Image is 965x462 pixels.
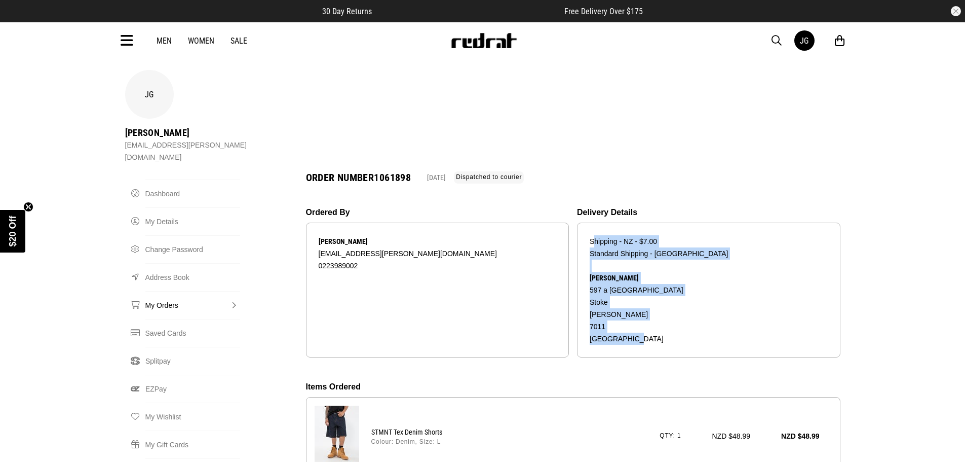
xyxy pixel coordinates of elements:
a: Splitpay [145,347,240,375]
a: Change Password [145,235,240,263]
button: Open LiveChat chat widget [8,4,38,34]
a: Sale [230,36,247,46]
h1: Order Number [306,172,411,183]
strong: [PERSON_NAME] [590,274,639,282]
div: Shipping - NZ - $7.00 Standard Shipping - [GEOGRAPHIC_DATA] 597 a [GEOGRAPHIC_DATA] Stoke [PERSON... [577,223,840,358]
a: My Wishlist [145,403,240,431]
div: JG [800,36,808,46]
div: Qty: 1 [636,432,681,440]
h2: Ordered By [306,206,569,219]
a: Men [157,36,172,46]
span: 30 Day Returns [322,7,372,16]
span: $20 Off [8,216,18,246]
span: Free Delivery Over $175 [564,7,643,16]
a: My Details [145,207,240,235]
iframe: Customer reviews powered by Trustpilot [392,6,544,16]
a: My Orders [145,291,240,319]
div: NZD $48.99 [775,430,820,442]
a: Women [188,36,214,46]
div: [PERSON_NAME] [125,127,290,139]
div: [EMAIL_ADDRESS][PERSON_NAME][DOMAIN_NAME] 0223989002 [306,223,569,358]
h2: Items Ordered [306,381,840,393]
h2: Delivery Details [577,206,840,219]
a: Dashboard [145,180,240,207]
img: Redrat logo [450,33,517,48]
p: STMNT Tex Denim Shorts [371,426,442,438]
p: Colour: Denim, Size: L [371,438,442,446]
button: Close teaser [23,202,33,212]
span: Dispatched to courier [454,171,524,184]
a: EZPay [145,375,240,403]
span: 1061898 [374,171,411,184]
div: NZD $48.99 [706,430,751,442]
a: Saved Cards [145,319,240,347]
div: JG [125,70,174,119]
a: Address Book [145,263,240,291]
p: [DATE] [427,173,446,182]
strong: [PERSON_NAME] [319,237,368,245]
a: My Gift Cards [145,431,240,458]
div: [EMAIL_ADDRESS][PERSON_NAME][DOMAIN_NAME] [125,139,290,163]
